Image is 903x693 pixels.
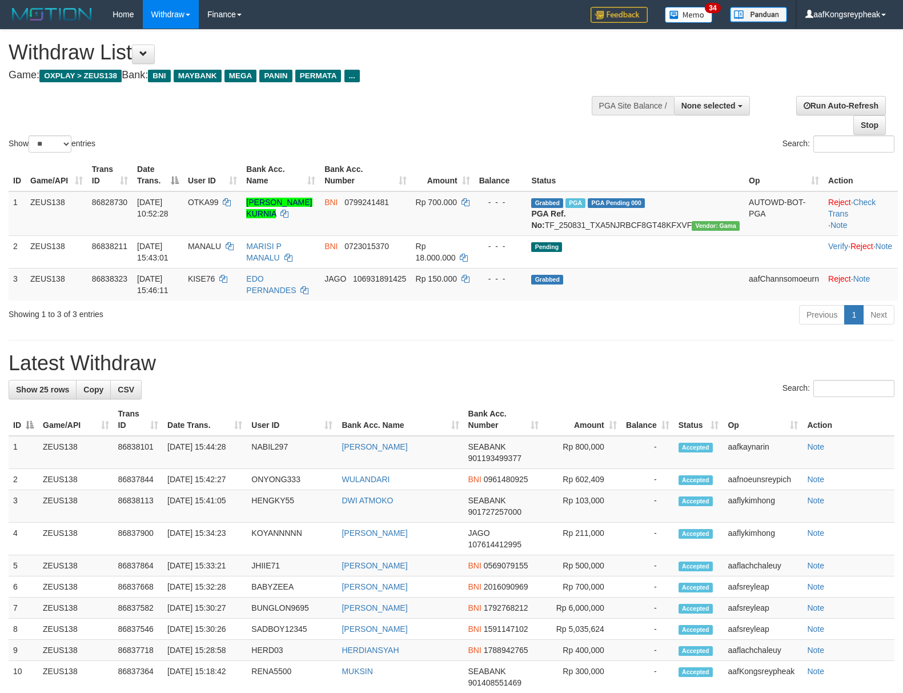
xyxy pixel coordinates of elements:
[342,646,399,655] a: HERDIANSYAH
[38,640,114,661] td: ZEUS138
[723,555,802,576] td: aaflachchaleuy
[468,561,481,570] span: BNI
[247,576,337,598] td: BABYZEEA
[692,221,740,231] span: Vendor URL: https://trx31.1velocity.biz
[163,403,247,436] th: Date Trans.: activate to sort column ascending
[468,667,506,676] span: SEABANK
[730,7,787,22] img: panduan.png
[782,135,894,153] label: Search:
[468,582,481,591] span: BNI
[39,70,122,82] span: OXPLAY > ZEUS138
[679,496,713,506] span: Accepted
[723,469,802,490] td: aafnoeunsreypich
[679,604,713,614] span: Accepted
[247,598,337,619] td: BUNGLON9695
[342,475,390,484] a: WULANDARI
[876,242,893,251] a: Note
[114,555,163,576] td: 86837864
[484,603,528,612] span: Copy 1792768212 to clipboard
[679,475,713,485] span: Accepted
[679,583,713,592] span: Accepted
[679,667,713,677] span: Accepted
[38,436,114,469] td: ZEUS138
[163,436,247,469] td: [DATE] 15:44:28
[828,274,851,283] a: Reject
[621,490,674,523] td: -
[543,598,621,619] td: Rp 6,000,000
[9,191,26,236] td: 1
[484,582,528,591] span: Copy 2016090969 to clipboard
[813,380,894,397] input: Search:
[9,70,591,81] h4: Game: Bank:
[484,561,528,570] span: Copy 0569079155 to clipboard
[824,235,898,268] td: · ·
[621,523,674,555] td: -
[353,274,406,283] span: Copy 106931891425 to clipboard
[679,562,713,571] span: Accepted
[9,380,77,399] a: Show 25 rows
[92,198,127,207] span: 86828730
[163,576,247,598] td: [DATE] 15:32:28
[744,191,824,236] td: AUTOWD-BOT-PGA
[163,619,247,640] td: [DATE] 15:30:26
[9,576,38,598] td: 6
[247,403,337,436] th: User ID: activate to sort column ascending
[527,191,744,236] td: TF_250831_TXA5NJRBCF8GT48KFXVF
[543,555,621,576] td: Rp 500,000
[621,436,674,469] td: -
[137,274,168,295] span: [DATE] 15:46:11
[565,198,585,208] span: Marked by aafsreyleap
[723,619,802,640] td: aafsreyleap
[163,598,247,619] td: [DATE] 15:30:27
[38,555,114,576] td: ZEUS138
[92,274,127,283] span: 86838323
[342,624,407,634] a: [PERSON_NAME]
[9,403,38,436] th: ID: activate to sort column descending
[531,198,563,208] span: Grabbed
[416,198,457,207] span: Rp 700.000
[342,667,372,676] a: MUKSIN
[479,241,523,252] div: - - -
[468,646,481,655] span: BNI
[723,576,802,598] td: aafsreyleap
[163,469,247,490] td: [DATE] 15:42:27
[824,159,898,191] th: Action
[681,101,736,110] span: None selected
[133,159,183,191] th: Date Trans.: activate to sort column descending
[588,198,645,208] span: PGA Pending
[246,242,281,262] a: MARISI P MANALU
[148,70,170,82] span: BNI
[416,274,457,283] span: Rp 150.000
[342,603,407,612] a: [PERSON_NAME]
[527,159,744,191] th: Status
[247,523,337,555] td: KOYANNNNN
[76,380,111,399] a: Copy
[183,159,242,191] th: User ID: activate to sort column ascending
[247,555,337,576] td: JHIIE71
[807,624,824,634] a: Note
[621,555,674,576] td: -
[16,385,69,394] span: Show 25 rows
[679,625,713,635] span: Accepted
[137,198,168,218] span: [DATE] 10:52:28
[114,469,163,490] td: 86837844
[723,436,802,469] td: aafkaynarin
[38,490,114,523] td: ZEUS138
[468,454,521,463] span: Copy 901193499377 to clipboard
[114,640,163,661] td: 86837718
[344,242,389,251] span: Copy 0723015370 to clipboard
[807,442,824,451] a: Note
[705,3,720,13] span: 34
[863,305,894,325] a: Next
[114,436,163,469] td: 86838101
[342,582,407,591] a: [PERSON_NAME]
[38,469,114,490] td: ZEUS138
[26,159,87,191] th: Game/API: activate to sort column ascending
[9,41,591,64] h1: Withdraw List
[464,403,543,436] th: Bank Acc. Number: activate to sort column ascending
[679,646,713,656] span: Accepted
[83,385,103,394] span: Copy
[224,70,257,82] span: MEGA
[531,275,563,285] span: Grabbed
[324,198,338,207] span: BNI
